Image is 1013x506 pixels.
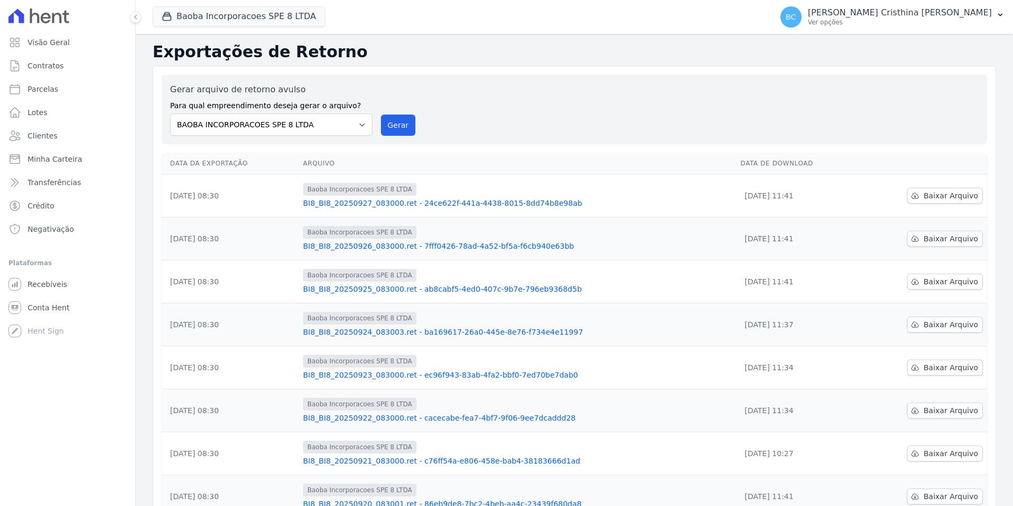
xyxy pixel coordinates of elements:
[786,13,796,21] span: BC
[162,153,299,175] th: Data da Exportação
[4,219,131,240] a: Negativação
[28,107,48,118] span: Lotes
[303,183,416,196] span: Baoba Incorporacoes SPE 8 LTDA
[736,175,860,217] td: [DATE] 11:41
[4,32,131,53] a: Visão Geral
[299,153,736,175] th: Arquivo
[162,260,299,303] td: [DATE] 08:30
[907,403,983,418] a: Baixar Arquivo
[303,312,416,325] span: Baoba Incorporacoes SPE 8 LTDA
[736,303,860,346] td: [DATE] 11:37
[4,172,131,193] a: Transferências
[303,198,732,208] a: BI8_BI8_20250927_083000.ret - 24ce622f-441a-4438-8015-8dd74b8e98ab
[303,370,732,380] a: BI8_BI8_20250923_083000.ret - ec96f943-83ab-4fa2-bbf0-7ed70be7dab0
[736,260,860,303] td: [DATE] 11:41
[162,346,299,389] td: [DATE] 08:30
[162,303,299,346] td: [DATE] 08:30
[162,175,299,217] td: [DATE] 08:30
[923,448,978,459] span: Baixar Arquivo
[923,233,978,244] span: Baixar Arquivo
[736,432,860,475] td: [DATE] 10:27
[4,149,131,170] a: Minha Carteira
[28,279,67,290] span: Recebíveis
[303,398,416,411] span: Baoba Incorporacoes SPE 8 LTDA
[907,188,983,204] a: Baixar Arquivo
[4,78,131,100] a: Parcelas
[736,346,860,389] td: [DATE] 11:34
[303,226,416,239] span: Baoba Incorporacoes SPE 8 LTDA
[907,360,983,376] a: Baixar Arquivo
[736,153,860,175] th: Data de Download
[28,84,58,94] span: Parcelas
[923,362,978,373] span: Baixar Arquivo
[923,405,978,416] span: Baixar Arquivo
[736,217,860,260] td: [DATE] 11:41
[303,441,416,453] span: Baoba Incorporacoes SPE 8 LTDA
[4,195,131,216] a: Crédito
[4,297,131,318] a: Conta Hent
[303,355,416,368] span: Baoba Incorporacoes SPE 8 LTDA
[907,488,983,504] a: Baixar Arquivo
[303,484,416,496] span: Baoba Incorporacoes SPE 8 LTDA
[4,102,131,123] a: Lotes
[303,241,732,251] a: BI8_BI8_20250926_083000.ret - 7fff0426-78ad-4a52-bf5a-f6cb940e63bb
[808,18,992,27] p: Ver opções
[28,154,82,164] span: Minha Carteira
[28,37,70,48] span: Visão Geral
[736,389,860,432] td: [DATE] 11:34
[381,115,416,136] button: Gerar
[907,317,983,333] a: Baixar Arquivo
[153,6,325,27] button: Baoba Incorporacoes SPE 8 LTDA
[4,274,131,295] a: Recebíveis
[303,327,732,337] a: BI8_BI8_20250924_083003.ret - ba169617-26a0-445e-8e76-f734e4e11997
[772,2,1013,32] button: BC [PERSON_NAME] Cristhina [PERSON_NAME] Ver opções
[162,217,299,260] td: [DATE] 08:30
[170,96,372,111] label: Para qual empreendimento deseja gerar o arquivo?
[4,125,131,146] a: Clientes
[907,274,983,290] a: Baixar Arquivo
[170,83,372,96] label: Gerar arquivo de retorno avulso
[8,257,127,269] div: Plataformas
[923,276,978,287] span: Baixar Arquivo
[4,55,131,76] a: Contratos
[28,200,55,211] span: Crédito
[303,284,732,294] a: BI8_BI8_20250925_083000.ret - ab8cabf5-4ed0-407c-9b7e-796eb9368d5b
[808,7,992,18] p: [PERSON_NAME] Cristhina [PERSON_NAME]
[162,432,299,475] td: [DATE] 08:30
[923,491,978,502] span: Baixar Arquivo
[303,456,732,466] a: BI8_BI8_20250921_083000.ret - c76ff54a-e806-458e-bab4-38183666d1ad
[907,231,983,247] a: Baixar Arquivo
[28,130,57,141] span: Clientes
[28,60,64,71] span: Contratos
[28,177,81,188] span: Transferências
[303,413,732,423] a: BI8_BI8_20250922_083000.ret - cacecabe-fea7-4bf7-9f06-9ee7dcaddd28
[162,389,299,432] td: [DATE] 08:30
[153,42,996,62] h2: Exportações de Retorno
[907,446,983,461] a: Baixar Arquivo
[923,319,978,330] span: Baixar Arquivo
[28,224,74,234] span: Negativação
[923,190,978,201] span: Baixar Arquivo
[28,302,69,313] span: Conta Hent
[303,269,416,282] span: Baoba Incorporacoes SPE 8 LTDA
